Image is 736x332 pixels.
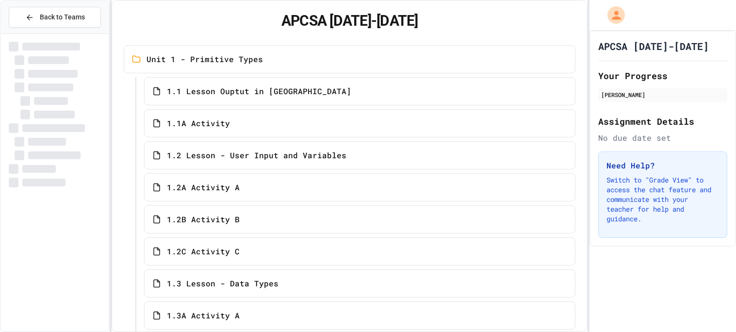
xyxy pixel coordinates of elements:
[601,90,724,99] div: [PERSON_NAME]
[144,269,575,298] a: 1.3 Lesson - Data Types
[167,117,230,129] span: 1.1A Activity
[167,246,240,257] span: 1.2C Activity C
[167,182,240,193] span: 1.2A Activity A
[144,173,575,201] a: 1.2A Activity A
[598,39,709,53] h1: APCSA [DATE]-[DATE]
[144,237,575,266] a: 1.2C Activity C
[144,109,575,137] a: 1.1A Activity
[606,175,719,224] p: Switch to "Grade View" to access the chat feature and communicate with your teacher for help and ...
[9,7,101,28] button: Back to Teams
[167,149,346,161] span: 1.2 Lesson - User Input and Variables
[40,12,85,22] span: Back to Teams
[597,4,627,26] div: My Account
[167,310,240,321] span: 1.3A Activity A
[147,53,263,65] span: Unit 1 - Primitive Types
[144,301,575,330] a: 1.3A Activity A
[167,85,351,97] span: 1.1 Lesson Ouptut in [GEOGRAPHIC_DATA]
[167,214,240,225] span: 1.2B Activity B
[598,69,727,83] h2: Your Progress
[598,115,727,128] h2: Assignment Details
[144,141,575,169] a: 1.2 Lesson - User Input and Variables
[124,12,575,30] h1: APCSA [DATE]-[DATE]
[144,77,575,105] a: 1.1 Lesson Ouptut in [GEOGRAPHIC_DATA]
[144,205,575,233] a: 1.2B Activity B
[598,132,727,144] div: No due date set
[606,160,719,171] h3: Need Help?
[167,278,278,289] span: 1.3 Lesson - Data Types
